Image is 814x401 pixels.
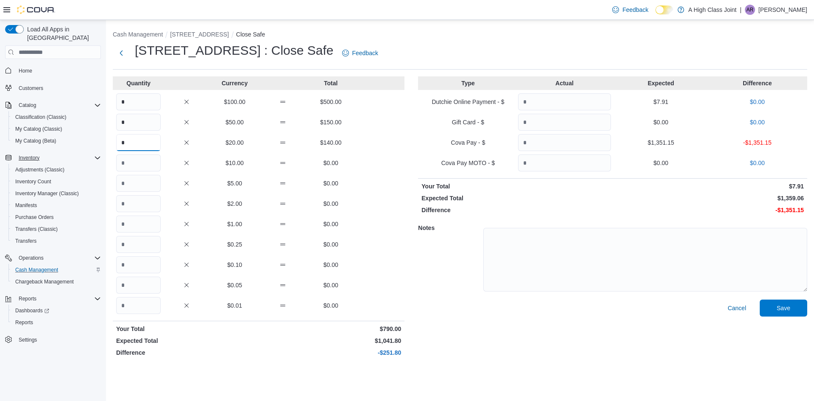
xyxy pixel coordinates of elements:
input: Dark Mode [655,6,673,14]
span: Cash Management [15,266,58,273]
p: -$251.80 [260,348,401,357]
button: Reports [8,317,104,328]
p: $0.00 [309,179,353,188]
input: Quantity [116,154,161,171]
button: Home [2,64,104,76]
p: $1,351.15 [614,138,707,147]
a: Feedback [609,1,652,18]
span: Reports [15,319,33,326]
a: Customers [15,83,47,93]
button: Inventory Count [8,176,104,188]
p: $1,359.06 [614,194,804,202]
span: Transfers (Classic) [12,224,101,234]
button: Cancel [724,300,750,317]
span: Settings [19,337,37,343]
button: Operations [15,253,47,263]
span: Inventory [19,154,39,161]
p: Expected [614,79,707,87]
input: Quantity [116,134,161,151]
p: Currency [212,79,257,87]
span: Purchase Orders [12,212,101,222]
button: Inventory [15,153,43,163]
p: $0.00 [711,159,804,167]
span: Reports [12,317,101,328]
span: Inventory Count [12,177,101,187]
span: Manifests [12,200,101,210]
a: Dashboards [8,305,104,317]
input: Quantity [116,195,161,212]
span: My Catalog (Classic) [12,124,101,134]
span: Transfers (Classic) [15,226,58,233]
a: Feedback [339,45,382,62]
p: $50.00 [212,118,257,126]
input: Quantity [518,134,611,151]
input: Quantity [518,114,611,131]
p: $10.00 [212,159,257,167]
p: $5.00 [212,179,257,188]
h1: [STREET_ADDRESS] : Close Safe [135,42,334,59]
input: Quantity [116,93,161,110]
p: $500.00 [309,98,353,106]
a: Transfers (Classic) [12,224,61,234]
span: Inventory [15,153,101,163]
span: Catalog [15,100,101,110]
p: $0.00 [309,199,353,208]
p: $0.00 [711,118,804,126]
p: $20.00 [212,138,257,147]
p: | [740,5,742,15]
button: Reports [2,293,104,305]
p: Your Total [421,182,611,191]
span: Home [15,65,101,76]
p: Cova Pay MOTO - $ [421,159,514,167]
p: [PERSON_NAME] [758,5,807,15]
a: Chargeback Management [12,277,77,287]
button: Inventory [2,152,104,164]
p: Type [421,79,514,87]
button: Customers [2,82,104,94]
p: $0.00 [309,220,353,228]
span: Operations [19,255,44,261]
input: Quantity [116,175,161,192]
p: $0.00 [711,98,804,106]
a: Inventory Count [12,177,55,187]
button: Catalog [2,99,104,111]
span: Load All Apps in [GEOGRAPHIC_DATA] [24,25,101,42]
p: $2.00 [212,199,257,208]
span: Classification (Classic) [12,112,101,122]
div: Alexa Rushton [745,5,755,15]
button: Next [113,45,130,62]
input: Quantity [518,93,611,110]
p: Difference [421,206,611,214]
p: Expected Total [421,194,611,202]
span: Cash Management [12,265,101,275]
span: Chargeback Management [12,277,101,287]
span: My Catalog (Beta) [15,137,56,144]
p: $0.00 [309,281,353,289]
span: Purchase Orders [15,214,54,221]
p: $100.00 [212,98,257,106]
span: My Catalog (Classic) [15,126,62,132]
span: Cancel [728,304,746,312]
span: AR [747,5,754,15]
a: Reports [12,317,36,328]
button: Close Safe [236,31,265,38]
button: My Catalog (Classic) [8,123,104,135]
span: Adjustments (Classic) [15,166,64,173]
p: $0.25 [212,240,257,249]
span: Reports [15,294,101,304]
p: $0.00 [309,240,353,249]
span: Manifests [15,202,37,209]
a: Inventory Manager (Classic) [12,188,82,199]
p: $0.00 [309,159,353,167]
span: Settings [15,334,101,345]
a: My Catalog (Beta) [12,136,60,146]
a: My Catalog (Classic) [12,124,66,134]
p: Difference [711,79,804,87]
button: Transfers (Classic) [8,223,104,235]
p: $1.00 [212,220,257,228]
button: Classification (Classic) [8,111,104,123]
a: Home [15,66,36,76]
input: Quantity [116,114,161,131]
span: Inventory Manager (Classic) [12,188,101,199]
p: $1,041.80 [260,337,401,345]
